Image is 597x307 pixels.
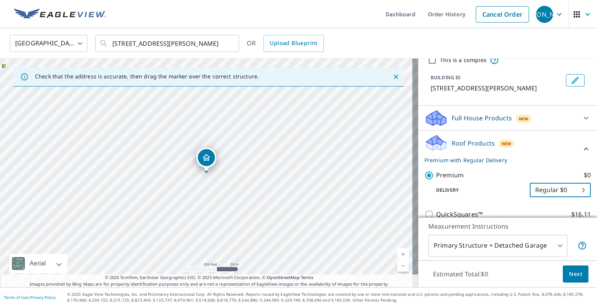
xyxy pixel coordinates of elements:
[35,73,259,80] p: Check that the address is accurate, then drag the marker over the correct structure.
[502,140,511,147] span: New
[391,72,401,82] button: Close
[264,35,323,52] a: Upload Blueprint
[530,179,591,201] div: Regular $0
[67,291,593,303] p: © 2025 Eagle View Technologies, Inc. and Pictometry International Corp. All Rights Reserved. Repo...
[427,265,494,283] p: Estimated Total: $0
[436,210,483,219] p: QuickSquares™
[247,35,324,52] div: OR
[301,274,314,280] a: Terms
[10,33,87,54] div: [GEOGRAPHIC_DATA]
[424,134,591,164] div: Roof ProductsNewPremium with Regular Delivery
[424,109,591,127] div: Full House ProductsNew
[431,83,563,93] p: [STREET_ADDRESS][PERSON_NAME]
[566,74,585,87] button: Edit building 1
[563,265,588,283] button: Next
[436,170,464,180] p: Premium
[428,235,567,257] div: Primary Structure + Detached Garage
[424,156,581,164] p: Premium with Regular Delivery
[584,170,591,180] p: $0
[452,139,495,148] p: Roof Products
[27,254,48,273] div: Aerial
[440,56,487,64] label: This is a complex
[105,274,314,281] span: © 2025 TomTom, Earthstar Geographics SIO, © 2025 Microsoft Corporation, ©
[578,241,587,250] span: Your report will include the primary structure and a detached garage if one exists.
[476,6,529,23] a: Cancel Order
[30,295,56,300] a: Privacy Policy
[424,187,530,194] p: Delivery
[9,254,67,273] div: Aerial
[571,210,591,219] p: $16.11
[452,113,512,123] p: Full House Products
[397,260,409,272] a: Current Level 17, Zoom Out
[4,295,28,300] a: Terms of Use
[270,38,317,48] span: Upload Blueprint
[397,248,409,260] a: Current Level 17, Zoom In
[14,9,106,20] img: EV Logo
[267,274,299,280] a: OpenStreetMap
[4,295,56,300] p: |
[112,33,223,54] input: Search by address or latitude-longitude
[569,269,582,279] span: Next
[519,116,529,122] span: New
[431,74,461,81] p: BUILDING ID
[536,6,553,23] div: [PERSON_NAME]
[428,222,587,231] p: Measurement Instructions
[196,147,216,172] div: Dropped pin, building 1, Residential property, 5335 Smith Rd Pleasant Plains, IL 62677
